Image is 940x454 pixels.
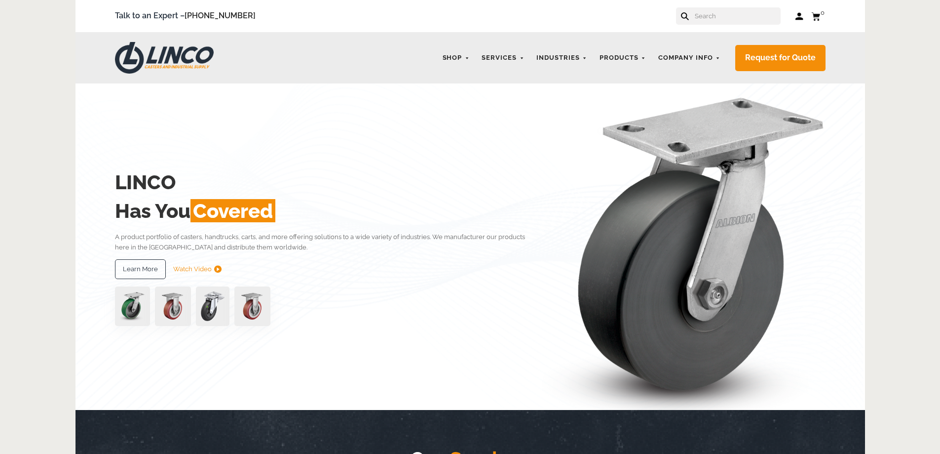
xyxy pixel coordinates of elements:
img: capture-59611-removebg-preview-1.png [155,287,191,326]
a: Company Info [653,48,725,68]
span: Covered [190,199,275,222]
a: Request for Quote [735,45,826,71]
a: Log in [795,11,804,21]
img: capture-59611-removebg-preview-1.png [234,287,270,326]
a: Watch Video [173,259,222,279]
img: LINCO CASTERS & INDUSTRIAL SUPPLY [115,42,214,74]
img: subtract.png [214,265,222,273]
p: A product portfolio of casters, handtrucks, carts, and more offering solutions to a wide variety ... [115,232,540,253]
a: Services [477,48,529,68]
input: Search [694,7,781,25]
h2: Has You [115,197,540,225]
img: lvwpp200rst849959jpg-30522-removebg-preview-1.png [196,287,229,326]
span: 0 [821,9,825,16]
img: pn3orx8a-94725-1-1-.png [115,287,150,326]
span: Talk to an Expert – [115,9,256,23]
a: Products [595,48,651,68]
a: Learn More [115,259,166,279]
a: Industries [531,48,592,68]
a: Shop [438,48,475,68]
a: [PHONE_NUMBER] [185,11,256,20]
a: 0 [811,10,826,22]
img: linco_caster [542,83,826,410]
h2: LINCO [115,168,540,197]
